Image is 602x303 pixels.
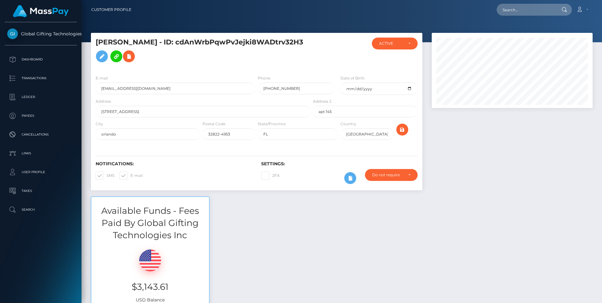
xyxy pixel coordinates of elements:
[261,172,280,180] label: 2FA
[5,164,77,180] a: User Profile
[91,3,131,16] a: Customer Profile
[7,167,74,177] p: User Profile
[5,108,77,124] a: Payees
[96,99,111,104] label: Address
[5,52,77,67] a: Dashboard
[96,38,307,65] h5: [PERSON_NAME] - ID: cdAnWrbPqwPvJejki8WADtrv32H3
[7,186,74,196] p: Taxes
[372,38,418,49] button: ACTIVE
[13,5,69,17] img: MassPay Logo
[341,121,356,127] label: Country
[96,281,204,293] h3: $3,143.61
[7,74,74,83] p: Transactions
[5,146,77,161] a: Links
[365,169,418,181] button: Do not require
[379,41,403,46] div: ACTIVE
[7,92,74,102] p: Ledger
[7,55,74,64] p: Dashboard
[261,161,417,167] h6: Settings:
[5,31,77,37] span: Global Gifting Technologies Inc
[7,149,74,158] p: Links
[5,89,77,105] a: Ledger
[7,111,74,121] p: Payees
[7,28,18,39] img: Global Gifting Technologies Inc
[7,205,74,214] p: Search
[5,183,77,199] a: Taxes
[203,121,225,127] label: Postal Code
[96,121,103,127] label: City
[91,205,209,242] h3: Available Funds - Fees Paid By Global Gifting Technologies Inc
[96,75,108,81] label: E-mail
[96,172,114,180] label: SMS
[258,75,270,81] label: Phone
[372,172,403,177] div: Do not require
[341,75,365,81] label: Date of Birth
[5,202,77,218] a: Search
[5,70,77,86] a: Transactions
[5,127,77,142] a: Cancellations
[497,4,556,16] input: Search...
[96,161,252,167] h6: Notifications:
[7,130,74,139] p: Cancellations
[119,172,143,180] label: E-mail
[139,249,161,271] img: USD.png
[258,121,286,127] label: State/Province
[313,99,331,104] label: Address 2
